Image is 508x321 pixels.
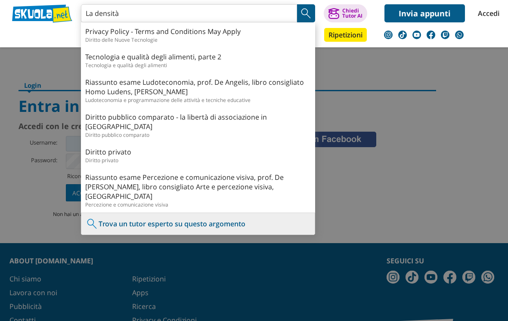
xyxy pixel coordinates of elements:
[342,8,362,19] div: Chiedi Tutor AI
[85,52,311,62] a: Tecnologia e qualità degli alimenti, parte 2
[85,96,311,104] div: Ludoteconomia e programmazione delle attività e tecniche educative
[427,31,435,39] img: facebook
[441,31,449,39] img: twitch
[86,217,99,230] img: Trova un tutor esperto
[85,27,311,36] a: Privacy Policy - Terms and Conditions May Apply
[300,7,313,20] img: Cerca appunti, riassunti o versioni
[297,4,315,22] button: Search Button
[398,31,407,39] img: tiktok
[85,36,311,43] div: Diritto delle Nuove Tecnologie
[455,31,464,39] img: WhatsApp
[85,112,311,131] a: Diritto pubblico comparato - la libertà di associazione in [GEOGRAPHIC_DATA]
[85,201,311,208] div: Percezione e comunicazione visiva
[99,219,245,228] a: Trova un tutor esperto su questo argomento
[85,173,311,201] a: Riassunto esame Percezione e comunicazione visiva, prof. De [PERSON_NAME], libro consigliato Arte...
[85,62,311,69] div: Tecnologia e qualità degli alimenti
[79,28,117,43] a: Appunti
[384,4,465,22] a: Invia appunti
[85,131,311,139] div: Diritto pubblico comparato
[85,147,311,157] a: Diritto privato
[324,28,367,42] a: Ripetizioni
[85,157,311,164] div: Diritto privato
[478,4,496,22] a: Accedi
[412,31,421,39] img: youtube
[384,31,393,39] img: instagram
[324,4,367,22] button: ChiediTutor AI
[81,4,297,22] input: Cerca appunti, riassunti o versioni
[85,77,311,96] a: Riassunto esame Ludoteconomia, prof. De Angelis, libro consigliato Homo Ludens, [PERSON_NAME]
